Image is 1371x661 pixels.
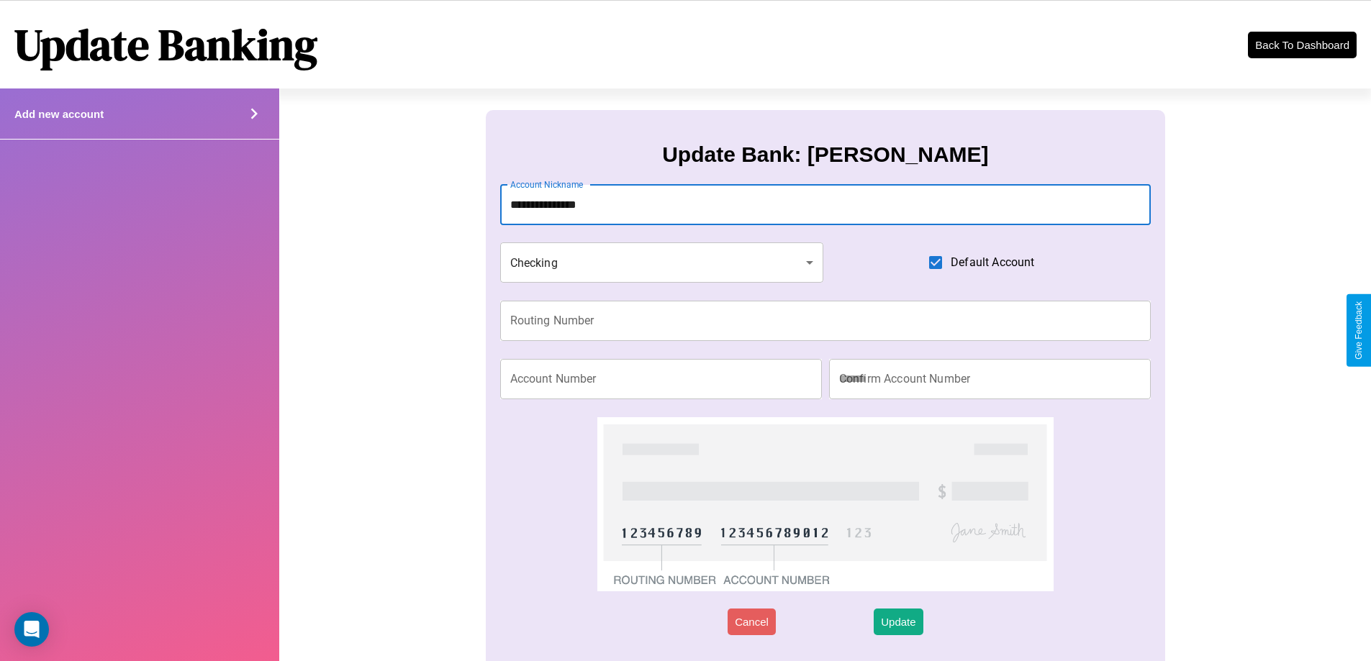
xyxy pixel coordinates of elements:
div: Give Feedback [1354,301,1364,360]
label: Account Nickname [510,178,584,191]
button: Back To Dashboard [1248,32,1357,58]
span: Default Account [951,254,1034,271]
img: check [597,417,1053,591]
div: Checking [500,242,824,283]
div: Open Intercom Messenger [14,612,49,647]
button: Cancel [728,608,776,635]
button: Update [874,608,923,635]
h4: Add new account [14,108,104,120]
h1: Update Banking [14,15,317,74]
h3: Update Bank: [PERSON_NAME] [662,142,988,167]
